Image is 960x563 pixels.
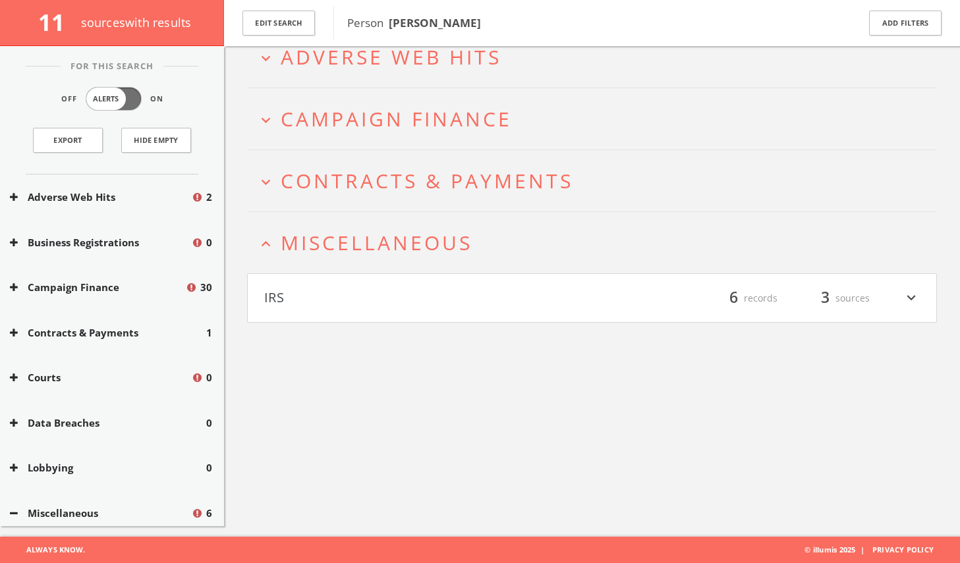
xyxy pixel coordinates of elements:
a: Privacy Policy [872,545,934,554]
span: 3 [815,286,835,309]
span: 30 [200,281,212,296]
span: Off [61,94,77,105]
span: 11 [38,7,76,38]
span: For This Search [61,60,163,73]
span: Always Know. [10,537,85,563]
span: 0 [206,416,212,431]
i: expand_more [257,173,275,191]
span: 1 [206,325,212,340]
button: expand_moreContracts & Payments [257,170,937,192]
button: Campaign Finance [10,281,185,296]
i: expand_more [257,111,275,129]
span: On [150,94,163,105]
button: Courts [10,371,191,386]
span: 0 [206,461,212,476]
button: Miscellaneous [10,506,191,521]
span: Contracts & Payments [281,167,573,194]
div: sources [791,287,870,309]
button: Adverse Web Hits [10,190,191,205]
button: Business Registrations [10,235,191,250]
button: expand_moreAdverse Web Hits [257,46,937,68]
button: Hide Empty [121,128,191,153]
span: Adverse Web Hits [281,43,501,70]
span: | [855,545,870,554]
span: 6 [206,506,212,521]
button: expand_moreCampaign Finance [257,108,937,130]
button: expand_lessMiscellaneous [257,232,937,254]
button: Lobbying [10,461,206,476]
button: IRS [264,287,592,309]
span: source s with results [81,14,192,30]
i: expand_more [903,287,920,309]
span: 0 [206,235,212,250]
button: Edit Search [242,11,315,36]
a: Export [33,128,103,153]
button: Add Filters [869,11,942,36]
button: Data Breaches [10,416,206,431]
b: [PERSON_NAME] [389,15,481,30]
span: Person [347,15,481,30]
i: expand_less [257,235,275,253]
span: Miscellaneous [281,229,472,256]
div: records [698,287,777,309]
span: © illumis 2025 [805,537,950,563]
button: Contracts & Payments [10,325,206,340]
span: 2 [206,190,212,205]
i: expand_more [257,49,275,67]
span: 6 [723,286,744,309]
span: Campaign Finance [281,105,512,132]
span: 0 [206,371,212,386]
